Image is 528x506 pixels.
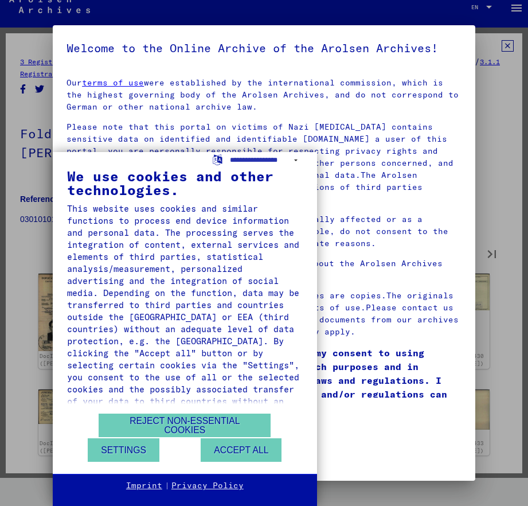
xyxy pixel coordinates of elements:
[171,480,244,492] a: Privacy Policy
[67,169,303,197] div: We use cookies and other technologies.
[201,438,281,462] button: Accept all
[88,438,159,462] button: Settings
[99,414,271,437] button: Reject non-essential cookies
[126,480,162,492] a: Imprint
[67,203,303,419] div: This website uses cookies and similar functions to process end device information and personal da...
